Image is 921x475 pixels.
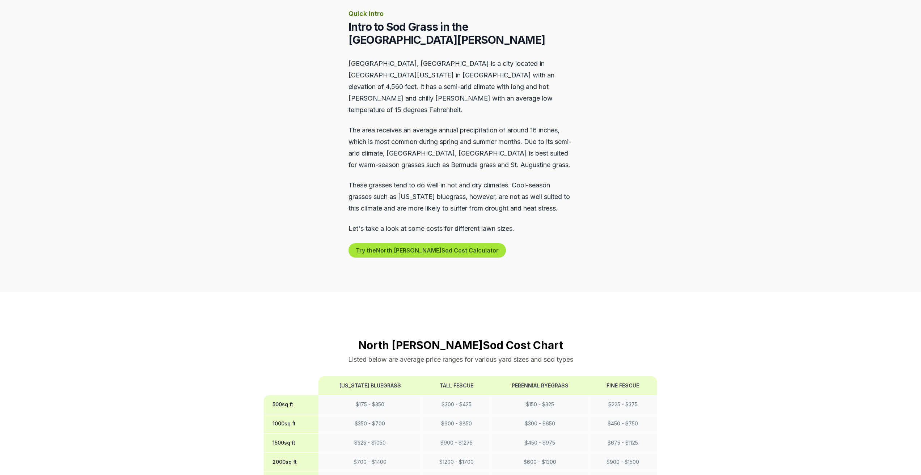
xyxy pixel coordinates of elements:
td: $ 700 - $ 1400 [318,453,422,472]
td: $ 1200 - $ 1700 [422,453,491,472]
td: $ 300 - $ 650 [491,414,589,433]
td: $ 225 - $ 375 [589,395,657,414]
td: $ 525 - $ 1050 [318,433,422,453]
th: Tall Fescue [422,376,491,395]
th: 1000 sq ft [264,414,318,433]
th: Fine Fescue [589,376,657,395]
td: $ 675 - $ 1125 [589,433,657,453]
p: [GEOGRAPHIC_DATA], [GEOGRAPHIC_DATA] is a city located in [GEOGRAPHIC_DATA][US_STATE] in [GEOGRAP... [348,58,573,116]
th: 500 sq ft [264,395,318,414]
td: $ 600 - $ 850 [422,414,491,433]
td: $ 450 - $ 750 [589,414,657,433]
td: $ 600 - $ 1300 [491,453,589,472]
p: Let's take a look at some costs for different lawn sizes. [348,223,573,234]
td: $ 900 - $ 1275 [422,433,491,453]
th: 1500 sq ft [264,433,318,453]
td: $ 150 - $ 325 [491,395,589,414]
p: Listed below are average price ranges for various yard sizes and sod types [264,355,658,365]
td: $ 175 - $ 350 [318,395,422,414]
th: Perennial Ryegrass [491,376,589,395]
button: Try theNorth [PERSON_NAME]Sod Cost Calculator [348,243,506,258]
p: Quick Intro [348,9,573,19]
td: $ 900 - $ 1500 [589,453,657,472]
td: $ 300 - $ 425 [422,395,491,414]
td: $ 450 - $ 975 [491,433,589,453]
th: [US_STATE] Bluegrass [318,376,422,395]
p: The area receives an average annual precipitation of around 16 inches, which is most common durin... [348,124,573,171]
p: These grasses tend to do well in hot and dry climates. Cool-season grasses such as [US_STATE] blu... [348,179,573,214]
h2: Intro to Sod Grass in the [GEOGRAPHIC_DATA][PERSON_NAME] [348,20,573,46]
td: $ 350 - $ 700 [318,414,422,433]
h2: North [PERSON_NAME] Sod Cost Chart [264,339,658,352]
th: 2000 sq ft [264,453,318,472]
